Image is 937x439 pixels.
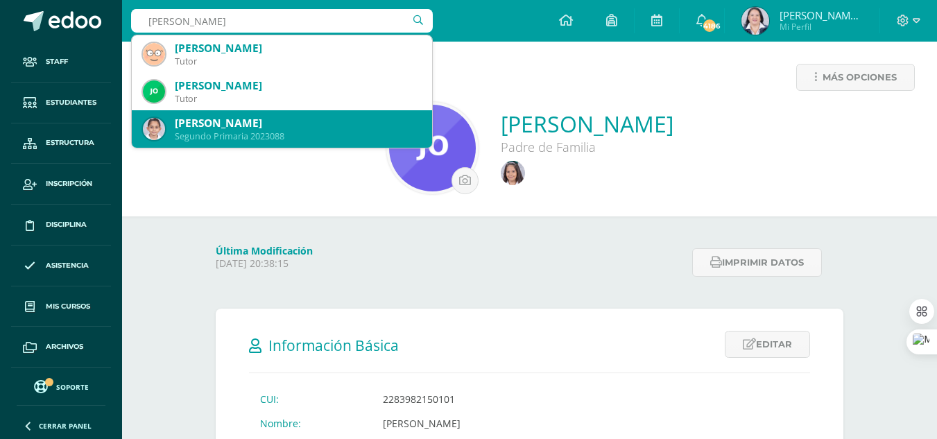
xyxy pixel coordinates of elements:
[46,97,96,108] span: Estudiantes
[725,331,810,358] a: Editar
[175,78,421,93] div: [PERSON_NAME]
[741,7,769,35] img: 91010995ba55083ab2a46da906f26f18.png
[249,387,372,411] td: CUI:
[249,411,372,436] td: Nombre:
[796,64,915,91] a: Más opciones
[46,137,94,148] span: Estructura
[175,116,421,130] div: [PERSON_NAME]
[372,387,798,411] td: 2283982150101
[175,93,421,105] div: Tutor
[46,260,89,271] span: Asistencia
[501,139,673,155] div: Padre de Familia
[11,42,111,83] a: Staff
[11,246,111,286] a: Asistencia
[175,130,421,142] div: Segundo Primaria 2023088
[175,41,421,55] div: [PERSON_NAME]
[216,244,684,257] h4: Última Modificación
[372,411,798,436] td: [PERSON_NAME]
[143,118,165,140] img: 5a774cf74ffb670db1c407c0e94b466d.png
[692,248,822,277] button: Imprimir datos
[46,178,92,189] span: Inscripción
[46,341,83,352] span: Archivos
[780,21,863,33] span: Mi Perfil
[46,219,87,230] span: Disciplina
[11,286,111,327] a: Mis cursos
[131,9,433,33] input: Busca un usuario...
[268,336,399,355] span: Información Básica
[143,80,165,103] img: a4e5341e8a22f40e28f26d696b4703a5.png
[11,164,111,205] a: Inscripción
[501,109,673,139] a: [PERSON_NAME]
[46,301,90,312] span: Mis cursos
[56,382,89,392] span: Soporte
[143,43,165,65] img: d0a055efa45c0f7cae2fcbaf2b3d7ee7.png
[17,377,105,395] a: Soporte
[216,257,684,270] p: [DATE] 20:38:15
[175,55,421,67] div: Tutor
[702,18,717,33] span: 4186
[39,421,92,431] span: Cerrar panel
[389,105,476,191] img: 72084e1dd64a01521f5ab88d76dbb5f2.png
[11,327,111,368] a: Archivos
[11,83,111,123] a: Estudiantes
[11,123,111,164] a: Estructura
[501,161,525,185] img: 4d3feae077f994d3008532a91507f292.png
[46,56,68,67] span: Staff
[780,8,863,22] span: [PERSON_NAME][US_STATE]
[11,205,111,246] a: Disciplina
[823,64,897,90] span: Más opciones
